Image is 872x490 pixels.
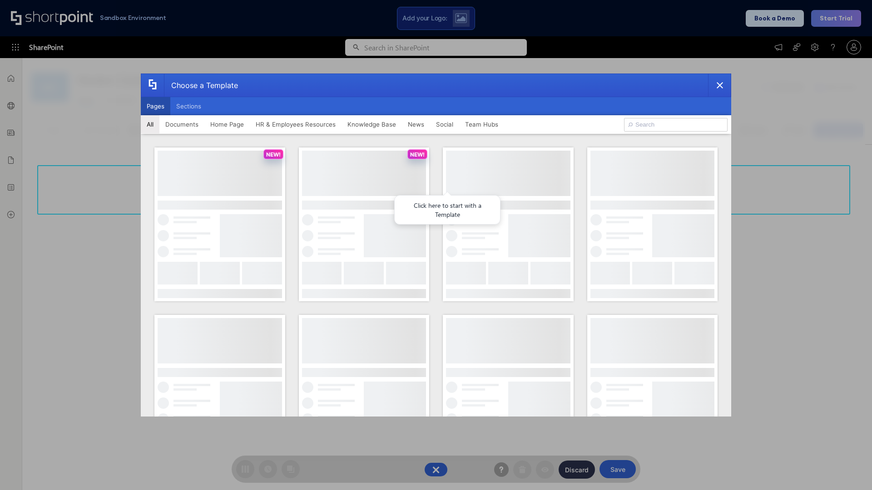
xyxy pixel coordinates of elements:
button: Documents [159,115,204,133]
button: Social [430,115,459,133]
input: Search [624,118,728,132]
p: NEW! [410,151,425,158]
button: Pages [141,97,170,115]
button: HR & Employees Resources [250,115,342,133]
div: template selector [141,73,731,416]
div: Choose a Template [164,74,238,97]
button: Team Hubs [459,115,504,133]
iframe: Chat Widget [827,446,872,490]
button: Sections [170,97,207,115]
button: All [141,115,159,133]
button: Knowledge Base [342,115,402,133]
button: Home Page [204,115,250,133]
button: News [402,115,430,133]
p: NEW! [266,151,281,158]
